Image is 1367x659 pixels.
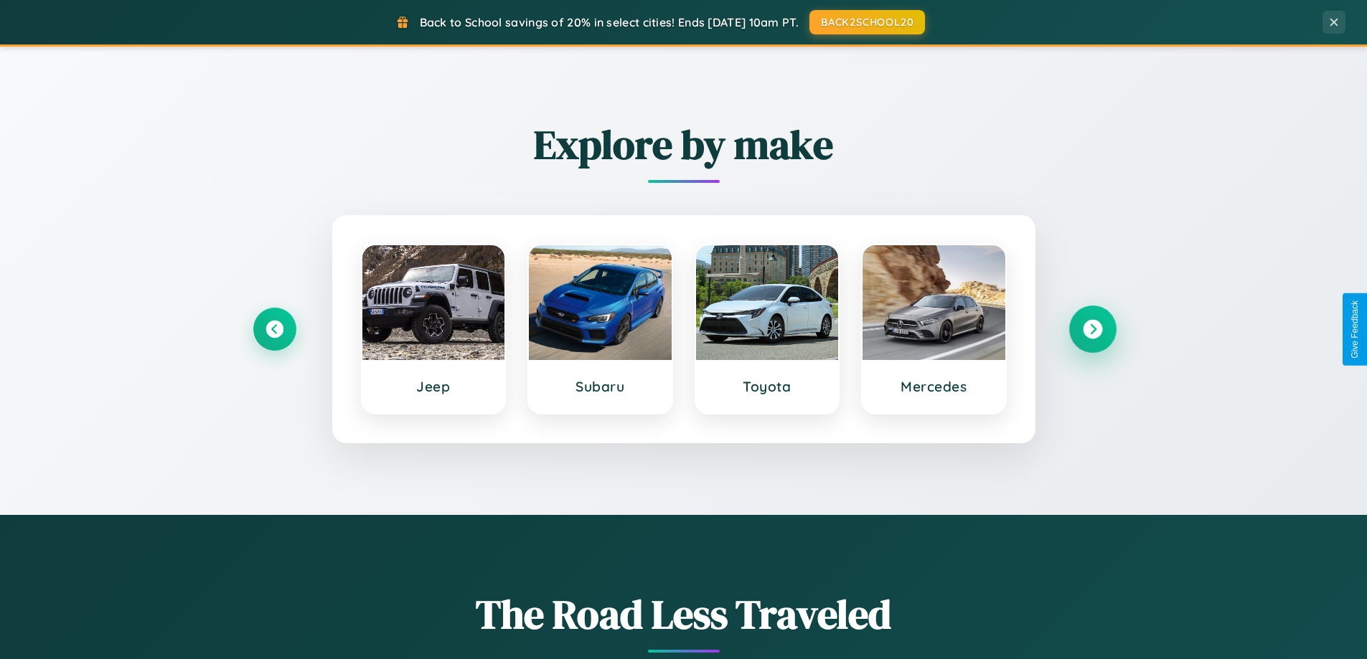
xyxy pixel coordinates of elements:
[377,378,491,395] h3: Jeep
[543,378,657,395] h3: Subaru
[710,378,825,395] h3: Toyota
[420,15,799,29] span: Back to School savings of 20% in select cities! Ends [DATE] 10am PT.
[809,10,925,34] button: BACK2SCHOOL20
[877,378,991,395] h3: Mercedes
[253,117,1114,172] h2: Explore by make
[253,587,1114,642] h1: The Road Less Traveled
[1350,300,1360,359] div: Give Feedback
